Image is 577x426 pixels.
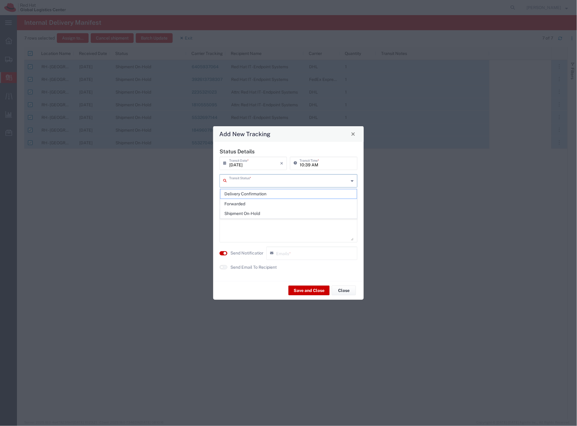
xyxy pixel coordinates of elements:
[349,130,357,138] button: Close
[280,159,283,168] i: ×
[230,250,263,256] agx-label: Send Notification
[220,189,357,199] span: Delivery Confirmation
[230,264,277,271] label: Send Email To Recipient
[332,286,356,295] button: Close
[288,286,330,295] button: Save and Close
[220,199,357,209] span: Forwarded
[220,148,357,155] h5: Status Details
[220,209,357,218] span: Shipment On-Hold
[220,130,271,138] h4: Add New Tracking
[230,250,264,256] label: Send Notification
